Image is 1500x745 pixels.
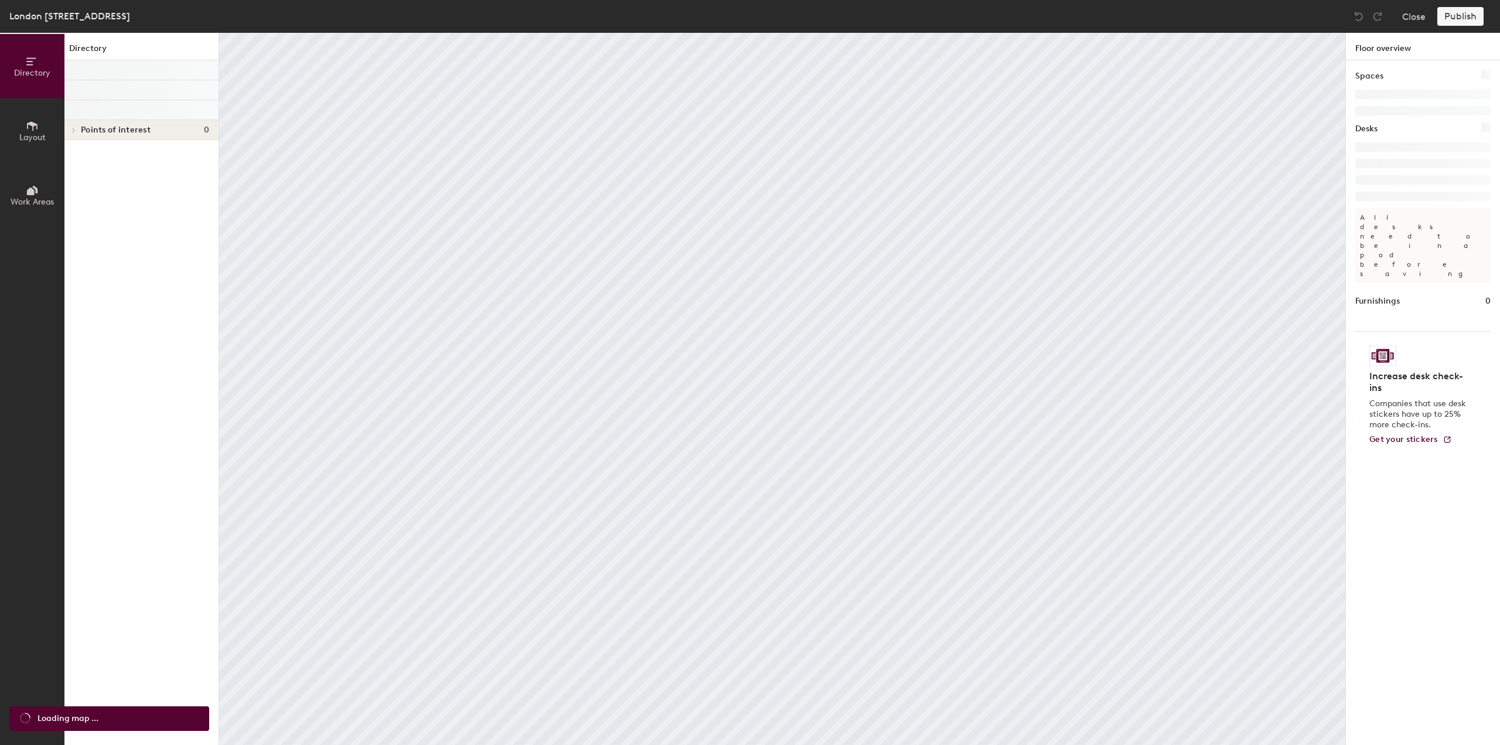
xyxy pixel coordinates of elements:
[1402,7,1426,26] button: Close
[14,68,50,78] span: Directory
[37,712,98,725] span: Loading map ...
[1372,11,1383,22] img: Redo
[1346,33,1500,60] h1: Floor overview
[1369,399,1470,430] p: Companies that use desk stickers have up to 25% more check-ins.
[1355,70,1383,83] h1: Spaces
[204,125,209,135] span: 0
[11,197,54,207] span: Work Areas
[1485,295,1491,308] h1: 0
[219,33,1345,745] canvas: Map
[1369,434,1438,444] span: Get your stickers
[9,9,130,23] div: London [STREET_ADDRESS]
[1353,11,1365,22] img: Undo
[1355,123,1378,135] h1: Desks
[19,132,46,142] span: Layout
[1369,435,1452,445] a: Get your stickers
[1369,370,1470,394] h4: Increase desk check-ins
[1355,295,1400,308] h1: Furnishings
[1369,346,1396,366] img: Sticker logo
[64,42,219,60] h1: Directory
[1355,208,1491,283] p: All desks need to be in a pod before saving
[81,125,151,135] span: Points of interest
